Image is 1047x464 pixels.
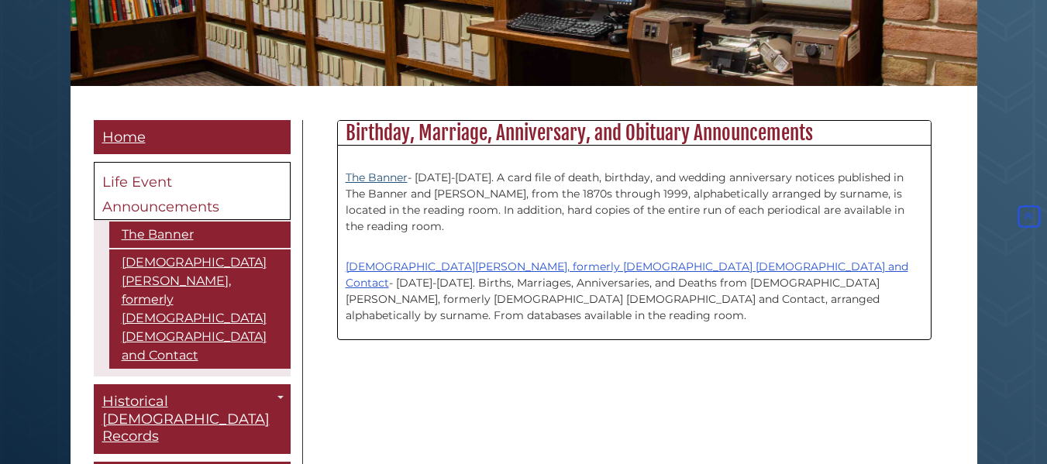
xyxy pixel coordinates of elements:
[94,120,291,155] a: Home
[109,222,291,248] a: The Banner
[102,393,270,445] span: Historical [DEMOGRAPHIC_DATA] Records
[346,259,908,290] a: [DEMOGRAPHIC_DATA][PERSON_NAME], formerly [DEMOGRAPHIC_DATA] [DEMOGRAPHIC_DATA] and Contact
[102,174,219,215] span: Life Event Announcements
[338,121,931,146] h2: Birthday, Marriage, Anniversary, and Obituary Announcements
[94,162,291,220] a: Life Event Announcements
[346,242,923,324] p: - [DATE]-[DATE]. Births, Marriages, Anniversaries, and Deaths from [DEMOGRAPHIC_DATA][PERSON_NAME...
[346,153,923,235] p: - [DATE]-[DATE]. A card file of death, birthday, and wedding anniversary notices published in The...
[109,249,291,369] a: [DEMOGRAPHIC_DATA][PERSON_NAME], formerly [DEMOGRAPHIC_DATA] [DEMOGRAPHIC_DATA] and Contact
[346,170,408,184] a: The Banner
[94,384,291,454] a: Historical [DEMOGRAPHIC_DATA] Records
[1014,210,1043,224] a: Back to Top
[102,129,146,146] span: Home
